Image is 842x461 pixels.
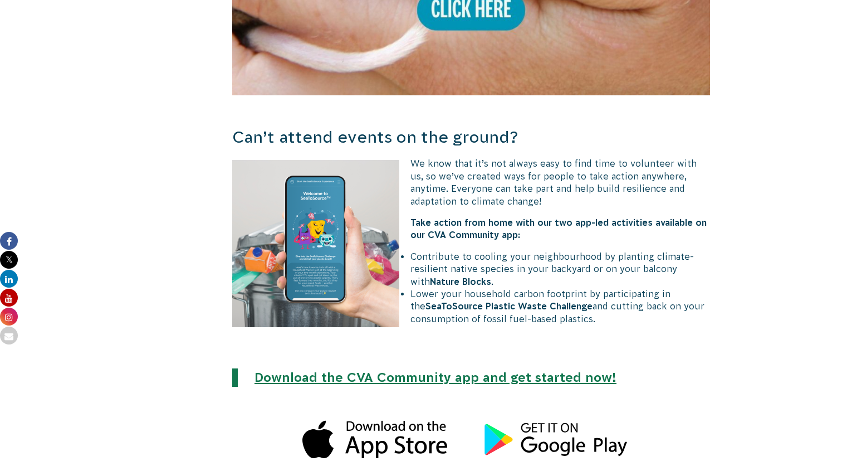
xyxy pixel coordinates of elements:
[254,370,616,385] a: Download the CVA Community app and get started now!
[232,126,710,149] h3: Can’t attend events on the ground?
[243,288,710,325] li: Lower your household carbon footprint by participating in the and cutting back on your consumptio...
[410,217,707,240] strong: Take action from home with our two app-led activities available on our CVA Community app:
[243,250,710,288] li: Contribute to cooling your neighbourhood by planting climate-resilient native species in your bac...
[430,276,491,287] strong: Nature Blocks
[232,157,710,207] p: We know that it’s not always easy to find time to volunteer with us, so we’ve created ways for pe...
[425,301,593,311] strong: SeaToSource Plastic Waste Challenge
